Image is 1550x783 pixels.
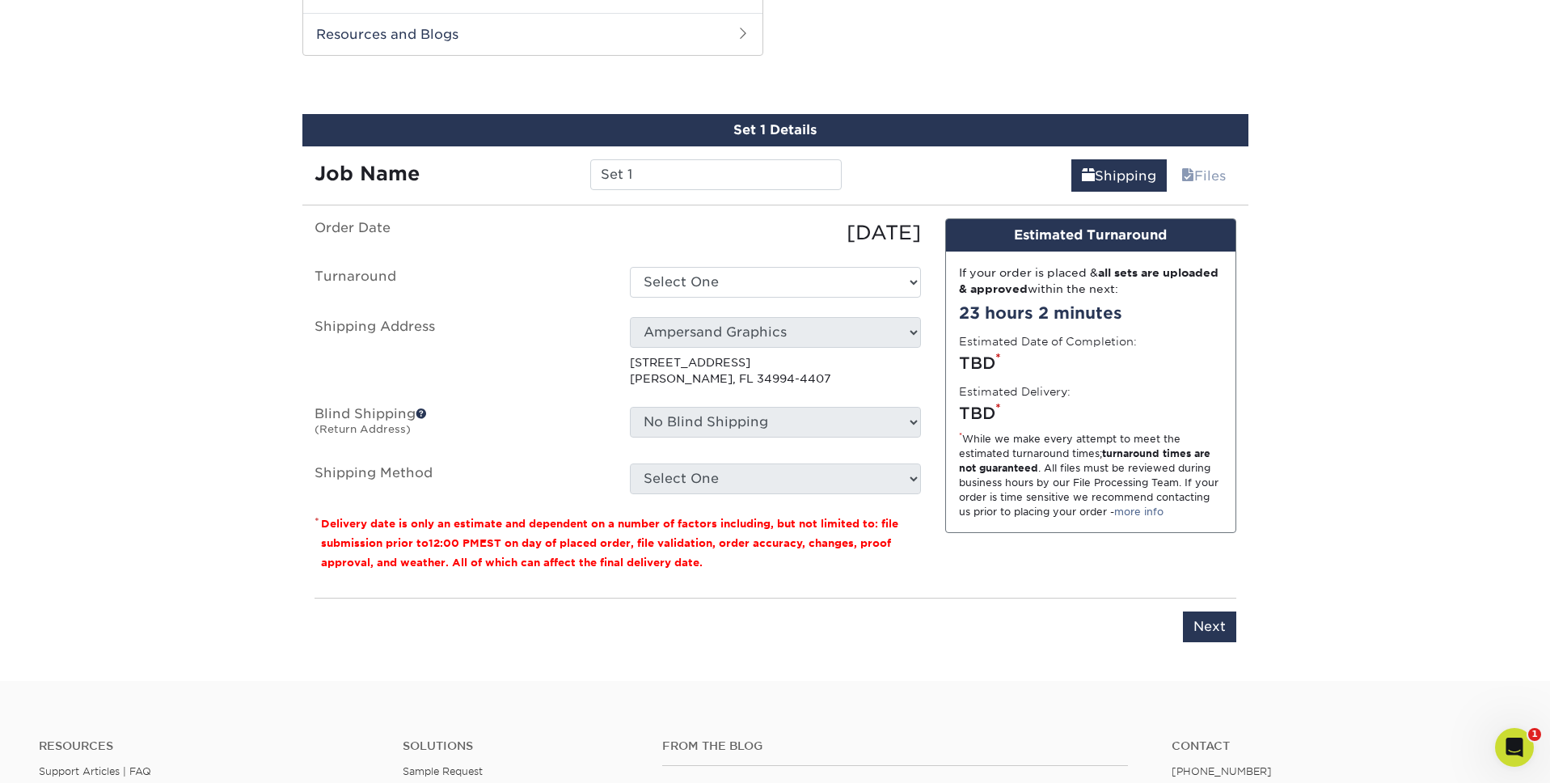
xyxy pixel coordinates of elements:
[959,351,1223,375] div: TBD
[959,333,1137,349] label: Estimated Date of Completion:
[315,162,420,185] strong: Job Name
[302,463,618,494] label: Shipping Method
[1071,159,1167,192] a: Shipping
[618,218,933,248] div: [DATE]
[302,267,618,298] label: Turnaround
[1114,506,1164,518] a: more info
[303,13,762,55] h2: Resources and Blogs
[1172,739,1511,753] a: Contact
[403,739,638,753] h4: Solutions
[959,447,1210,474] strong: turnaround times are not guaranteed
[959,401,1223,425] div: TBD
[959,301,1223,325] div: 23 hours 2 minutes
[959,265,1223,298] div: If your order is placed & within the next:
[630,354,921,387] p: [STREET_ADDRESS] [PERSON_NAME], FL 34994-4407
[946,219,1235,252] div: Estimated Turnaround
[959,383,1071,400] label: Estimated Delivery:
[302,317,618,387] label: Shipping Address
[1181,168,1194,184] span: files
[959,432,1223,519] div: While we make every attempt to meet the estimated turnaround times; . All files must be reviewed ...
[429,537,479,549] span: 12:00 PM
[315,423,411,435] small: (Return Address)
[302,114,1248,146] div: Set 1 Details
[403,765,483,777] a: Sample Request
[1528,728,1541,741] span: 1
[302,407,618,444] label: Blind Shipping
[1172,765,1272,777] a: [PHONE_NUMBER]
[302,218,618,248] label: Order Date
[1183,612,1236,642] input: Next
[321,518,898,569] small: Delivery date is only an estimate and dependent on a number of factors including, but not limited...
[662,739,1128,753] h4: From the Blog
[1495,728,1534,767] iframe: Intercom live chat
[1171,159,1236,192] a: Files
[39,739,378,753] h4: Resources
[1082,168,1095,184] span: shipping
[590,159,842,190] input: Enter a job name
